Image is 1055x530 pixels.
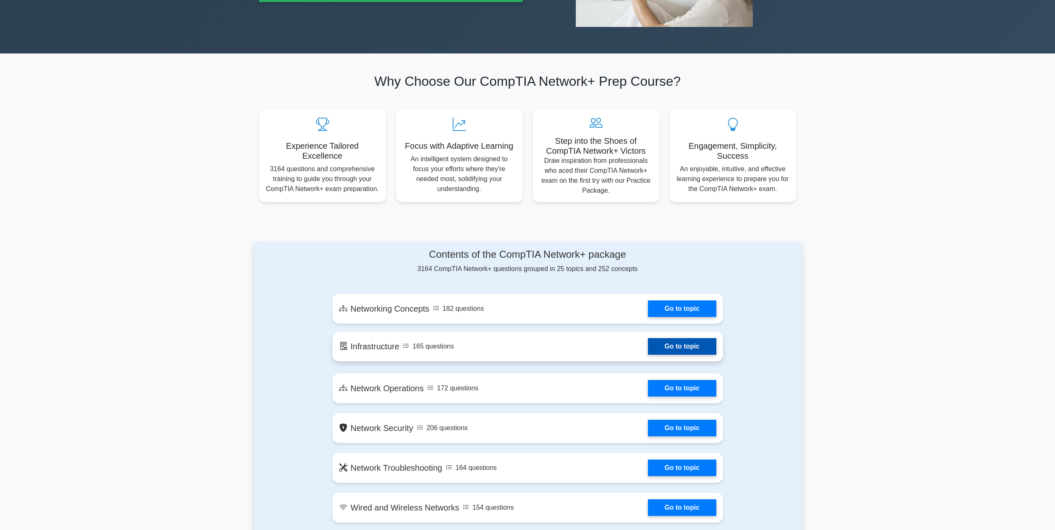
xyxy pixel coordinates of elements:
p: An enjoyable, intuitive, and effective learning experience to prepare you for the CompTIA Network... [676,164,790,194]
p: An intelligent system designed to focus your efforts where they're needed most, solidifying your ... [403,154,516,194]
a: Go to topic [648,460,716,476]
a: Go to topic [648,300,716,317]
h5: Experience Tailored Excellence [266,141,379,161]
h5: Engagement, Simplicity, Success [676,141,790,161]
h5: Focus with Adaptive Learning [403,141,516,151]
p: 3164 questions and comprehensive training to guide you through your CompTIA Network+ exam prepara... [266,164,379,194]
a: Go to topic [648,380,716,397]
div: 3164 CompTIA Network+ questions grouped in 25 topics and 252 concepts [332,249,723,274]
h2: Why Choose Our CompTIA Network+ Prep Course? [259,73,796,89]
a: Go to topic [648,420,716,436]
h4: Contents of the CompTIA Network+ package [332,249,723,261]
a: Go to topic [648,338,716,355]
h5: Step into the Shoes of CompTIA Network+ Victors [539,136,653,156]
p: Draw inspiration from professionals who aced their CompTIA Network+ exam on the first try with ou... [539,156,653,196]
a: Go to topic [648,499,716,516]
